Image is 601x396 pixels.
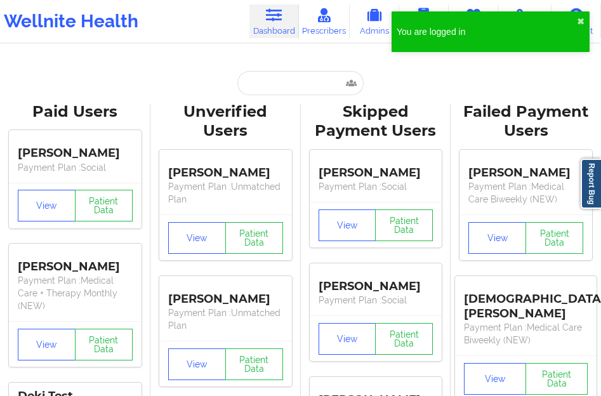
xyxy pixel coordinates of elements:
a: Prescribers [299,4,350,38]
button: View [468,222,526,254]
div: Unverified Users [159,102,292,142]
button: Patient Data [75,329,133,360]
button: Patient Data [375,323,433,355]
div: [PERSON_NAME] [168,156,283,180]
button: View [18,329,76,360]
a: Dashboard [249,4,299,38]
button: View [168,222,226,254]
p: Payment Plan : Medical Care + Therapy Monthly (NEW) [18,274,133,312]
button: close [577,16,584,27]
button: Patient Data [375,209,433,241]
button: View [319,323,376,355]
a: Medications [498,4,551,38]
div: [PERSON_NAME] [168,282,283,307]
div: [PERSON_NAME] [319,156,433,180]
p: Payment Plan : Social [18,161,133,174]
button: Patient Data [525,222,583,254]
button: Patient Data [225,222,283,254]
div: [PERSON_NAME] [18,250,133,274]
a: Admins [350,4,399,38]
p: Payment Plan : Social [319,294,433,307]
div: Failed Payment Users [459,102,592,142]
p: Payment Plan : Unmatched Plan [168,180,283,206]
a: Coaches [399,4,449,38]
button: View [18,190,76,221]
div: You are logged in [397,25,577,38]
div: [PERSON_NAME] [319,270,433,294]
div: [PERSON_NAME] [468,156,583,180]
button: Patient Data [225,348,283,380]
a: Report Bug [581,159,601,209]
button: Patient Data [75,190,133,221]
div: Paid Users [9,102,142,122]
div: Skipped Payment Users [310,102,442,142]
button: View [464,363,526,395]
a: Therapists [449,4,498,38]
a: Account [551,4,601,38]
div: [PERSON_NAME] [18,137,133,161]
div: [DEMOGRAPHIC_DATA][PERSON_NAME] [464,282,588,321]
button: View [319,209,376,241]
p: Payment Plan : Medical Care Biweekly (NEW) [468,180,583,206]
p: Payment Plan : Medical Care Biweekly (NEW) [464,321,588,346]
button: View [168,348,226,380]
button: Patient Data [525,363,588,395]
p: Payment Plan : Social [319,180,433,193]
p: Payment Plan : Unmatched Plan [168,307,283,332]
